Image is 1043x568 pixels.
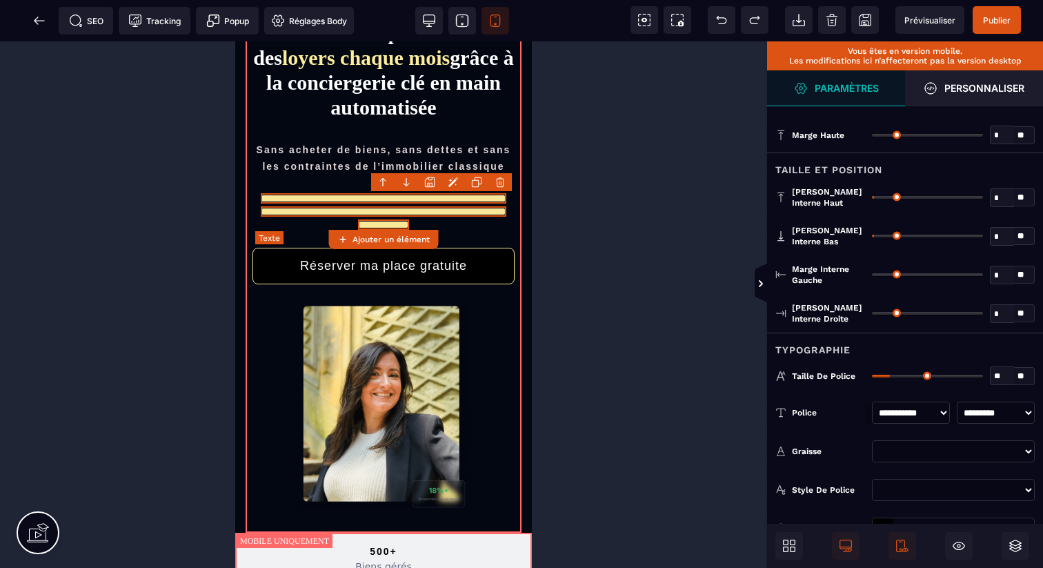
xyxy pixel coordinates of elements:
[206,14,249,28] span: Popup
[785,6,813,34] span: Importer
[664,6,691,34] span: Capture d'écran
[767,264,781,305] span: Afficher les vues
[128,14,181,28] span: Tracking
[792,522,865,536] div: Couleur
[59,7,113,35] span: Métadata SEO
[832,532,860,560] span: Afficher le desktop
[271,14,347,28] span: Réglages Body
[983,15,1011,26] span: Publier
[792,483,865,497] div: Style de police
[905,70,1043,106] span: Ouvrir le gestionnaire de styles
[264,7,354,35] span: Favicon
[120,520,177,531] span: Biens gérés
[792,130,844,141] span: Marge haute
[119,7,190,35] span: Code de suivi
[767,70,905,106] span: Ouvrir le gestionnaire de styles
[895,6,964,34] span: Aperçu
[69,14,103,28] span: SEO
[26,7,53,35] span: Retour
[973,6,1021,34] span: Enregistrer le contenu
[196,7,259,35] span: Créer une alerte modale
[792,371,855,382] span: Taille de police
[774,56,1036,66] p: Les modifications ici n’affecteront pas la version desktop
[328,230,438,249] button: Ajouter un élément
[851,6,879,34] span: Enregistrer
[904,15,955,26] span: Prévisualiser
[741,6,768,34] span: Rétablir
[815,83,879,93] strong: Paramètres
[415,7,443,35] span: Voir bureau
[792,225,865,247] span: [PERSON_NAME] interne bas
[17,93,279,140] h2: Sans acheter de biens, sans dettes et sans les contraintes de l’immobilier classique
[66,262,231,468] img: f2a836cbdba2297919ae17fac1211126_Capture_d%E2%80%99e%CC%81cran_2025-09-01_a%CC%80_21.00.57-min.png
[775,532,803,560] span: Ouvrir les blocs
[767,333,1043,358] div: Typographie
[774,46,1036,56] p: Vous êtes en version mobile.
[944,83,1024,93] strong: Personnaliser
[945,532,973,560] span: Masquer le bloc
[792,186,865,208] span: [PERSON_NAME] interne haut
[448,7,476,35] span: Voir tablette
[17,206,279,243] button: Réserver ma place gratuite
[818,6,846,34] span: Nettoyage
[1002,532,1029,560] span: Ouvrir les calques
[767,153,1043,178] div: Taille et position
[792,444,865,458] div: Graisse
[792,406,865,420] div: Police
[792,264,865,286] span: Marge interne gauche
[888,532,916,560] span: Afficher le mobile
[630,6,658,34] span: Voir les composants
[708,6,735,34] span: Défaire
[481,7,509,35] span: Voir mobile
[352,235,430,244] strong: Ajouter un élément
[792,302,865,324] span: [PERSON_NAME] interne droite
